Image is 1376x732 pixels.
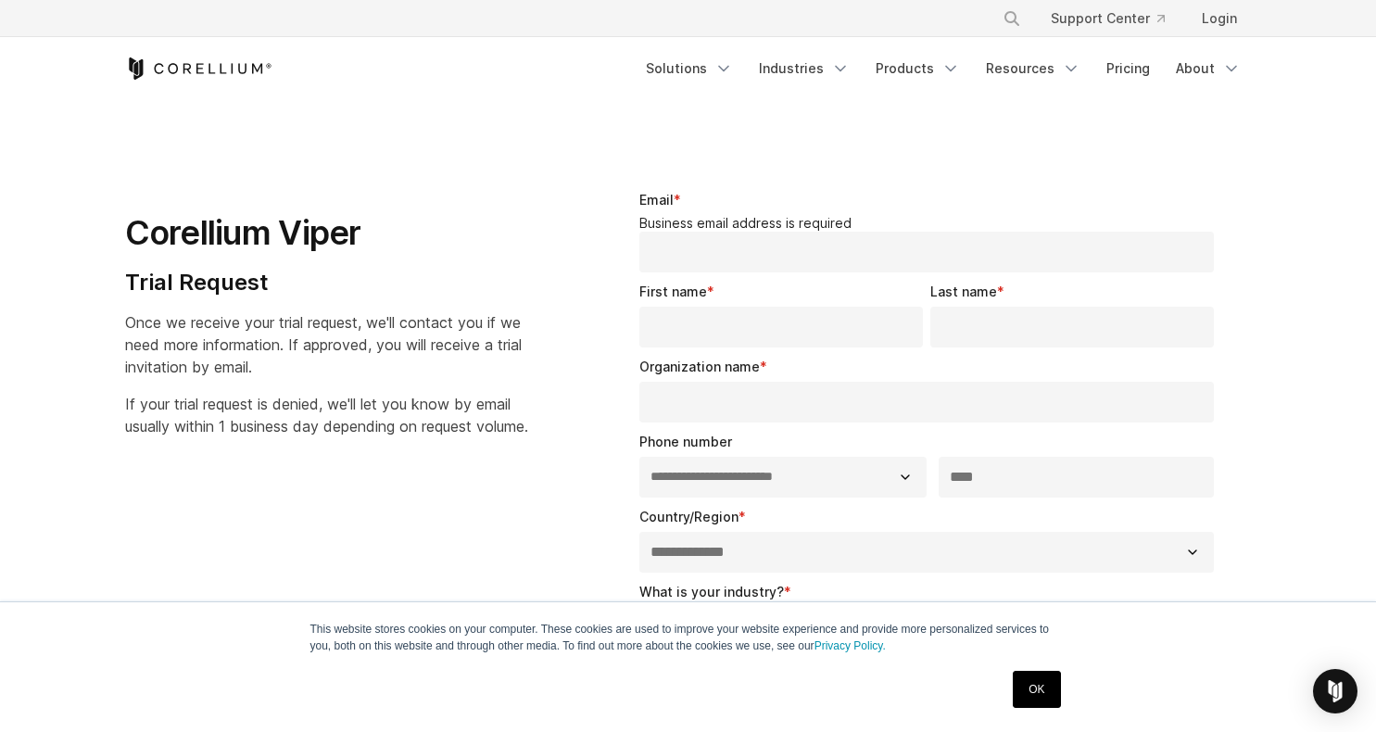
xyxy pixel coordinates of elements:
span: Last name [930,284,997,299]
a: OK [1013,671,1060,708]
span: Phone number [639,434,732,449]
a: Industries [748,52,861,85]
a: Privacy Policy. [814,639,886,652]
button: Search [995,2,1029,35]
legend: Business email address is required [639,215,1222,232]
p: This website stores cookies on your computer. These cookies are used to improve your website expe... [310,621,1067,654]
h4: Trial Request [125,269,528,297]
a: Resources [975,52,1092,85]
a: About [1165,52,1252,85]
div: Navigation Menu [980,2,1252,35]
span: What is your industry? [639,584,784,599]
span: Country/Region [639,509,738,524]
a: Products [865,52,971,85]
span: Email [639,192,674,208]
a: Solutions [635,52,744,85]
span: Once we receive your trial request, we'll contact you if we need more information. If approved, y... [125,313,522,376]
span: First name [639,284,707,299]
div: Navigation Menu [635,52,1252,85]
a: Pricing [1095,52,1161,85]
span: Organization name [639,359,760,374]
a: Support Center [1036,2,1180,35]
span: If your trial request is denied, we'll let you know by email usually within 1 business day depend... [125,395,528,435]
a: Login [1187,2,1252,35]
h1: Corellium Viper [125,212,528,254]
a: Corellium Home [125,57,272,80]
div: Open Intercom Messenger [1313,669,1357,713]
